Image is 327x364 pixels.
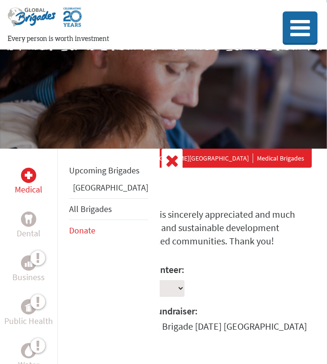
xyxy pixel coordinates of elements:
[21,343,36,358] div: Water
[18,320,307,333] div: [PERSON_NAME] University Medical Brigade [DATE] [GEOGRAPHIC_DATA]
[8,8,56,34] img: Global Brigades Logo
[15,183,42,196] p: Medical
[21,212,36,227] div: Dental
[17,212,41,240] a: DentalDental
[25,214,32,223] img: Dental
[4,314,53,328] p: Public Health
[4,299,53,328] a: Public HealthPublic Health
[69,160,148,181] li: Upcoming Brigades
[25,345,32,356] img: Water
[69,220,148,241] li: Donate
[143,153,253,163] a: [PERSON_NAME][GEOGRAPHIC_DATA]
[63,8,82,34] img: Global Brigades Celebrating 20 Years
[8,208,319,248] p: Your donation to Global Brigades USA is sincerely appreciated and much needed! Your support is dr...
[130,153,304,163] div: Medical Brigades
[25,172,32,179] img: Medical
[21,255,36,271] div: Business
[25,302,32,312] img: Public Health
[17,227,41,240] p: Dental
[8,348,319,364] h4: Donation Amount
[25,259,32,267] img: Business
[69,165,140,176] a: Upcoming Brigades
[69,181,148,198] li: Panama
[8,34,267,44] p: Every person is worth investment
[69,225,95,236] a: Donate
[21,299,36,314] div: Public Health
[69,203,112,214] a: All Brigades
[8,179,319,196] h2: Make a Donation
[12,271,45,284] p: Business
[69,198,148,220] li: All Brigades
[21,168,36,183] div: Medical
[12,255,45,284] a: BusinessBusiness
[15,168,42,196] a: MedicalMedical
[73,182,148,193] a: [GEOGRAPHIC_DATA]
